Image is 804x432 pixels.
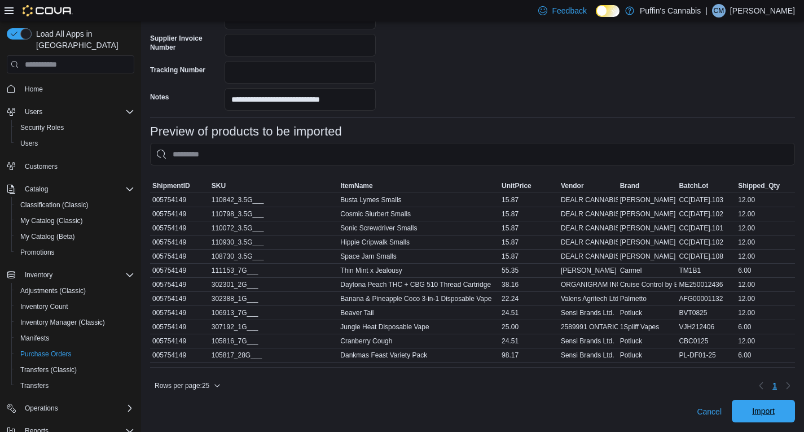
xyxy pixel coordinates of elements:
[20,286,86,295] span: Adjustments (Classic)
[736,334,795,348] div: 12.00
[20,402,63,415] button: Operations
[16,198,134,212] span: Classification (Classic)
[736,278,795,291] div: 12.00
[618,278,677,291] div: Cruise Control by BOXHOT
[150,306,209,320] div: 005754149
[16,331,134,345] span: Manifests
[736,292,795,306] div: 12.00
[714,4,724,18] span: CM
[2,80,139,97] button: Home
[2,267,139,283] button: Inventory
[559,348,618,362] div: Sensi Brands Ltd.
[499,207,559,221] div: 15.87
[209,348,339,362] div: 105817_28G___
[25,404,58,413] span: Operations
[2,400,139,416] button: Operations
[499,264,559,277] div: 55.35
[559,264,618,277] div: [PERSON_NAME] Corp.
[25,270,52,280] span: Inventory
[20,182,134,196] span: Catalog
[209,334,339,348] div: 105816_7G___
[11,197,139,213] button: Classification (Classic)
[16,316,109,329] a: Inventory Manager (Classic)
[16,137,134,150] span: Users
[150,66,205,75] label: Tracking Number
[16,121,134,134] span: Security Roles
[781,379,795,392] button: Next page
[338,348,499,362] div: Dankmas Feast Variety Pack
[20,139,38,148] span: Users
[736,320,795,334] div: 6.00
[150,264,209,277] div: 005754149
[209,278,339,291] div: 302301_2G___
[338,235,499,249] div: Hippie Cripwalk Smalls
[209,250,339,263] div: 108730_3.5G___
[20,248,55,257] span: Promotions
[754,377,795,395] nav: Pagination for table: MemoryTable from EuiInMemoryTable
[150,379,225,392] button: Rows per page:25
[2,158,139,174] button: Customers
[499,235,559,249] div: 15.87
[338,334,499,348] div: Cranberry Cough
[499,320,559,334] div: 25.00
[499,179,559,193] button: UnitPrice
[676,179,736,193] button: BatchLot
[20,82,47,96] a: Home
[499,348,559,362] div: 98.17
[2,181,139,197] button: Catalog
[697,406,722,417] span: Cancel
[150,193,209,207] div: 005754149
[16,284,90,298] a: Adjustments (Classic)
[20,159,134,173] span: Customers
[209,292,339,306] div: 302388_1G___
[552,5,586,16] span: Feedback
[618,292,677,306] div: Palmetto
[11,213,139,229] button: My Catalog (Classic)
[618,179,677,193] button: Brand
[620,181,640,190] span: Brand
[16,347,76,361] a: Purchase Orders
[705,4,708,18] p: |
[561,181,584,190] span: Vendor
[209,235,339,249] div: 110930_3.5G___
[338,292,499,306] div: Banana & Pineapple Coco 3-in-1 Disposable Vape
[338,320,499,334] div: Jungle Heat Disposable Vape
[676,278,736,291] div: ME250012436
[20,365,77,374] span: Transfers (Classic)
[338,306,499,320] div: Beaver Tail
[16,331,54,345] a: Manifests
[150,250,209,263] div: 005754149
[209,306,339,320] div: 106913_7G___
[736,179,795,193] button: Shipped_Qty
[338,264,499,277] div: Thin Mint x Jealousy
[499,193,559,207] div: 15.87
[11,136,139,151] button: Users
[736,207,795,221] div: 12.00
[150,278,209,291] div: 005754149
[559,179,618,193] button: Vendor
[25,107,42,116] span: Users
[150,292,209,306] div: 005754149
[11,378,139,394] button: Transfers
[2,104,139,120] button: Users
[20,160,62,173] a: Customers
[209,264,339,277] div: 111153_7G___
[20,105,47,119] button: Users
[732,400,795,422] button: Import
[150,34,220,52] label: Supplier Invoice Number
[736,306,795,320] div: 12.00
[11,229,139,245] button: My Catalog (Beta)
[338,207,499,221] div: Cosmic Slurbert Smalls
[736,250,795,263] div: 12.00
[499,292,559,306] div: 22.24
[738,181,780,190] span: Shipped_Qty
[209,221,339,235] div: 110072_3.5G___
[499,334,559,348] div: 24.51
[338,179,499,193] button: ItemName
[20,318,105,327] span: Inventory Manager (Classic)
[11,330,139,346] button: Manifests
[618,250,677,263] div: [PERSON_NAME]
[736,348,795,362] div: 6.00
[20,123,64,132] span: Security Roles
[16,214,87,228] a: My Catalog (Classic)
